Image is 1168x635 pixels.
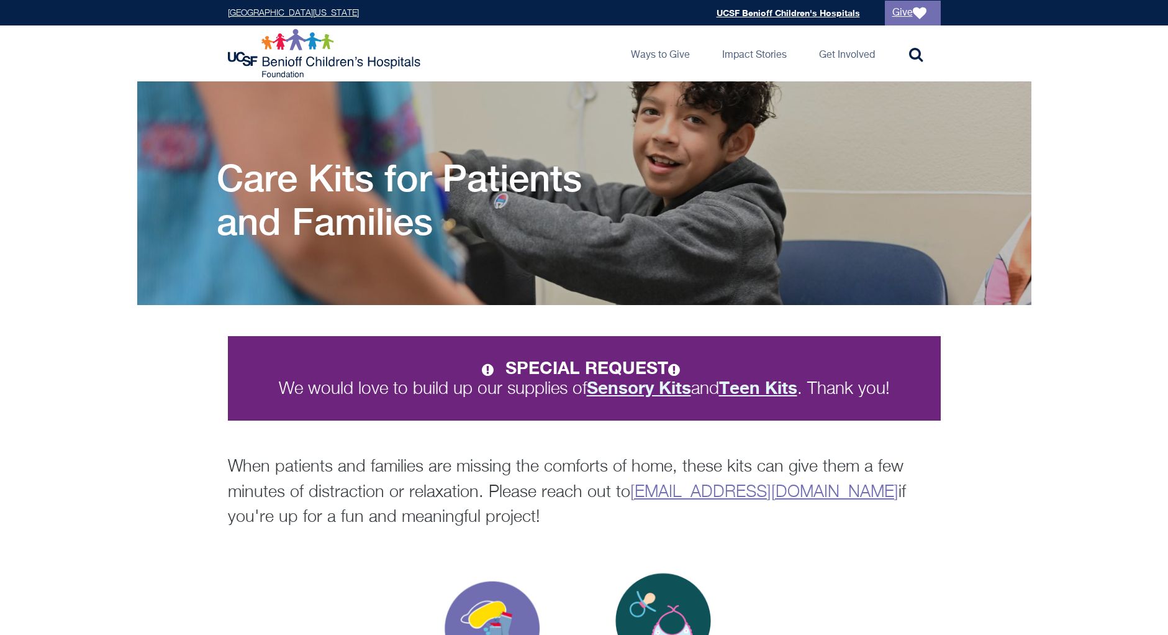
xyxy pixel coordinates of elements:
a: [GEOGRAPHIC_DATA][US_STATE] [228,9,359,17]
strong: Sensory Kits [587,377,691,398]
strong: Teen Kits [719,377,797,398]
a: Teen Kits [719,380,797,398]
a: Impact Stories [712,25,797,81]
strong: SPECIAL REQUEST [505,357,687,378]
a: Give [885,1,941,25]
a: Sensory Kits [587,380,691,398]
p: When patients and families are missing the comforts of home, these kits can give them a few minut... [228,455,941,531]
a: UCSF Benioff Children's Hospitals [717,7,860,18]
a: [EMAIL_ADDRESS][DOMAIN_NAME] [630,484,899,501]
p: We would love to build up our supplies of and . Thank you! [250,359,918,398]
h1: Care Kits for Patients and Families [217,156,639,243]
a: Get Involved [809,25,885,81]
a: Ways to Give [621,25,700,81]
img: Logo for UCSF Benioff Children's Hospitals Foundation [228,29,423,78]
